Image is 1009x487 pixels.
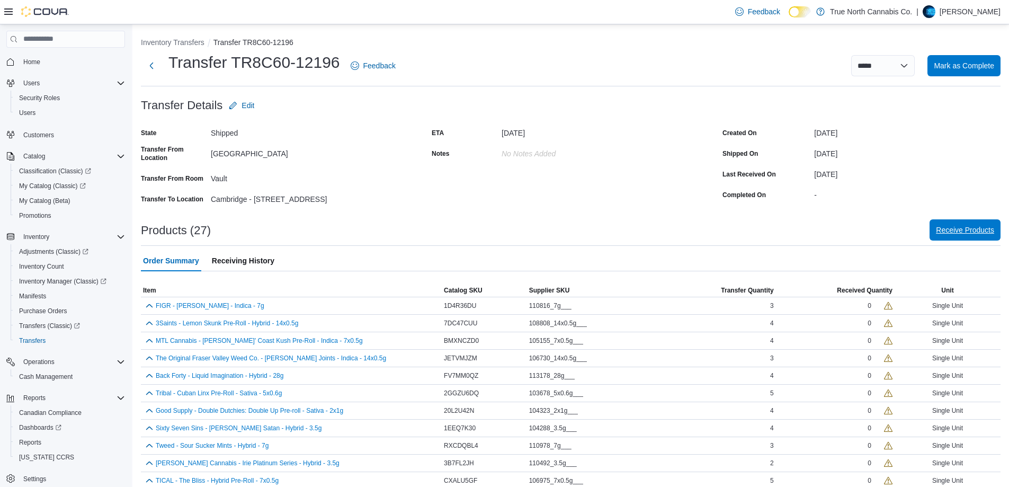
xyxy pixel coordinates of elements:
[868,302,871,310] div: 0
[444,406,474,415] span: 20L2U42N
[731,1,784,22] a: Feedback
[156,424,322,432] button: Sixty Seven Sins - [PERSON_NAME] Satan - Hybrid - 3.5g
[941,286,953,295] span: Unit
[11,259,129,274] button: Inventory Count
[15,305,125,317] span: Purchase Orders
[837,286,892,295] span: Received Quantity
[19,56,44,68] a: Home
[15,305,72,317] a: Purchase Orders
[529,459,577,467] span: 110492_3.5g___
[2,471,129,486] button: Settings
[895,439,1001,452] div: Single Unit
[11,244,129,259] a: Adjustments (Classic)
[23,58,40,66] span: Home
[346,55,400,76] a: Feedback
[19,77,125,90] span: Users
[242,100,254,111] span: Edit
[442,284,527,297] button: Catalog SKU
[776,284,895,297] button: Received Quantity
[15,260,68,273] a: Inventory Count
[444,389,479,397] span: 2GGZU6DQ
[868,319,871,327] div: 0
[814,187,1001,199] div: -
[432,129,444,137] label: ETA
[927,55,1001,76] button: Mark as Complete
[895,387,1001,400] div: Single Unit
[11,105,129,120] button: Users
[748,6,780,17] span: Feedback
[141,55,162,76] button: Next
[895,457,1001,470] div: Single Unit
[156,459,340,467] button: [PERSON_NAME] Cannabis - Irie Platinum Series - Hybrid - 3.5g
[11,208,129,223] button: Promotions
[529,371,575,380] span: 113178_28g___
[19,182,86,190] span: My Catalog (Classic)
[141,224,211,237] h3: Products (27)
[895,317,1001,330] div: Single Unit
[934,60,994,71] span: Mark as Complete
[143,250,199,271] span: Order Summary
[156,355,386,362] button: The Original Fraser Valley Weed Co. - [PERSON_NAME] Joints - Indica - 14x0.5g
[15,245,93,258] a: Adjustments (Classic)
[868,406,871,415] div: 0
[11,91,129,105] button: Security Roles
[432,149,449,158] label: Notes
[141,99,222,112] h3: Transfer Details
[19,231,53,243] button: Inventory
[527,284,663,297] button: Supplier SKU
[141,284,442,297] button: Item
[2,391,129,405] button: Reports
[11,318,129,333] a: Transfers (Classic)
[19,356,59,368] button: Operations
[2,355,129,369] button: Operations
[770,389,774,397] span: 5
[19,211,51,220] span: Promotions
[211,145,353,158] div: [GEOGRAPHIC_DATA]
[156,442,269,449] button: Tweed - Sour Sucker Mints - Hybrid - 7g
[722,170,776,179] label: Last Received On
[23,152,45,161] span: Catalog
[19,392,50,404] button: Reports
[156,389,282,397] button: Tribal - Cuban Linx Pre-Roll - Sativa - 5x0.6g
[15,320,125,332] span: Transfers (Classic)
[15,421,125,434] span: Dashboards
[19,247,88,256] span: Adjustments (Classic)
[19,277,106,286] span: Inventory Manager (Classic)
[15,334,50,347] a: Transfers
[23,131,54,139] span: Customers
[2,127,129,142] button: Customers
[15,92,125,104] span: Security Roles
[156,337,363,344] button: MTL Cannabis - [PERSON_NAME]' Coast Kush Pre-Roll - Indica - 7x0.5g
[15,370,125,383] span: Cash Management
[15,194,75,207] a: My Catalog (Beta)
[19,292,46,300] span: Manifests
[770,459,774,467] span: 2
[19,453,74,462] span: [US_STATE] CCRS
[770,406,774,415] span: 4
[770,302,774,310] span: 3
[23,358,55,366] span: Operations
[15,320,84,332] a: Transfers (Classic)
[211,170,353,183] div: Vault
[11,405,129,420] button: Canadian Compliance
[2,149,129,164] button: Catalog
[930,219,1001,241] button: Receive Products
[19,409,82,417] span: Canadian Compliance
[663,284,776,297] button: Transfer Quantity
[895,369,1001,382] div: Single Unit
[770,319,774,327] span: 4
[15,421,66,434] a: Dashboards
[11,369,129,384] button: Cash Management
[11,304,129,318] button: Purchase Orders
[444,371,478,380] span: FV7MM0QZ
[868,337,871,345] div: 0
[15,180,90,192] a: My Catalog (Classic)
[15,451,125,464] span: Washington CCRS
[868,354,871,362] div: 0
[2,76,129,91] button: Users
[19,322,80,330] span: Transfers (Classic)
[15,165,95,178] a: Classification (Classic)
[502,125,644,137] div: [DATE]
[211,125,353,137] div: Shipped
[143,286,156,295] span: Item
